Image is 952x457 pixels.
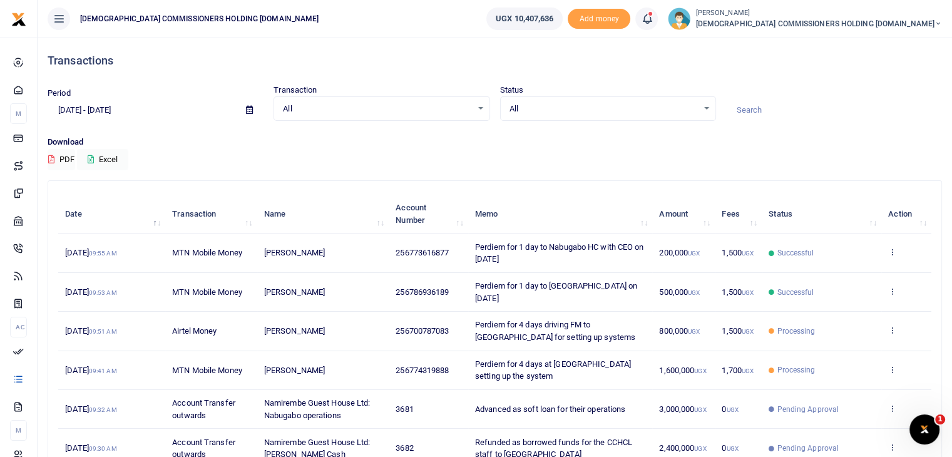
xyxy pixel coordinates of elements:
[722,248,754,257] span: 1,500
[264,248,325,257] span: [PERSON_NAME]
[475,242,643,264] span: Perdiem for 1 day to Nabugabo HC with CEO on [DATE]
[509,103,698,115] span: All
[726,406,738,413] small: UGX
[694,367,706,374] small: UGX
[568,9,630,29] span: Add money
[65,287,116,297] span: [DATE]
[659,326,700,336] span: 800,000
[257,195,389,234] th: Name: activate to sort column ascending
[777,247,814,259] span: Successful
[89,250,117,257] small: 09:55 AM
[722,443,738,453] span: 0
[762,195,881,234] th: Status: activate to sort column ascending
[89,445,117,452] small: 09:30 AM
[742,289,754,296] small: UGX
[264,398,371,420] span: Namirembe Guest House Ltd: Nabugabo operations
[475,281,637,303] span: Perdiem for 1 day to [GEOGRAPHIC_DATA] on [DATE]
[659,443,706,453] span: 2,400,000
[396,287,449,297] span: 256786936189
[881,195,931,234] th: Action: activate to sort column ascending
[468,195,652,234] th: Memo: activate to sort column ascending
[77,149,128,170] button: Excel
[10,420,27,441] li: M
[75,13,324,24] span: [DEMOGRAPHIC_DATA] COMMISSIONERS HOLDING [DOMAIN_NAME]
[742,328,754,335] small: UGX
[172,398,235,420] span: Account Transfer outwards
[475,359,631,381] span: Perdiem for 4 days at [GEOGRAPHIC_DATA] setting up the system
[652,195,715,234] th: Amount: activate to sort column ascending
[695,18,942,29] span: [DEMOGRAPHIC_DATA] COMMISSIONERS HOLDING [DOMAIN_NAME]
[777,404,839,415] span: Pending Approval
[89,328,117,335] small: 09:51 AM
[777,287,814,298] span: Successful
[688,250,700,257] small: UGX
[396,248,449,257] span: 256773616877
[58,195,165,234] th: Date: activate to sort column descending
[668,8,942,30] a: profile-user [PERSON_NAME] [DEMOGRAPHIC_DATA] COMMISSIONERS HOLDING [DOMAIN_NAME]
[496,13,553,25] span: UGX 10,407,636
[715,195,762,234] th: Fees: activate to sort column ascending
[688,328,700,335] small: UGX
[909,414,939,444] iframe: Intercom live chat
[396,366,449,375] span: 256774319888
[65,443,116,453] span: [DATE]
[172,366,242,375] span: MTN Mobile Money
[694,445,706,452] small: UGX
[172,248,242,257] span: MTN Mobile Money
[264,287,325,297] span: [PERSON_NAME]
[726,445,738,452] small: UGX
[481,8,568,30] li: Wallet ballance
[48,87,71,100] label: Period
[722,287,754,297] span: 1,500
[172,287,242,297] span: MTN Mobile Money
[500,84,524,96] label: Status
[264,366,325,375] span: [PERSON_NAME]
[48,136,942,149] p: Download
[65,248,116,257] span: [DATE]
[89,289,117,296] small: 09:53 AM
[568,13,630,23] a: Add money
[283,103,471,115] span: All
[742,250,754,257] small: UGX
[659,287,700,297] span: 500,000
[89,367,117,374] small: 09:41 AM
[65,326,116,336] span: [DATE]
[172,326,217,336] span: Airtel Money
[10,103,27,124] li: M
[722,326,754,336] span: 1,500
[264,326,325,336] span: [PERSON_NAME]
[396,404,413,414] span: 3681
[722,404,738,414] span: 0
[10,317,27,337] li: Ac
[274,84,317,96] label: Transaction
[659,248,700,257] span: 200,000
[11,12,26,27] img: logo-small
[486,8,563,30] a: UGX 10,407,636
[726,100,942,121] input: Search
[389,195,468,234] th: Account Number: activate to sort column ascending
[694,406,706,413] small: UGX
[659,366,706,375] span: 1,600,000
[742,367,754,374] small: UGX
[688,289,700,296] small: UGX
[568,9,630,29] li: Toup your wallet
[668,8,690,30] img: profile-user
[695,8,942,19] small: [PERSON_NAME]
[777,443,839,454] span: Pending Approval
[475,404,625,414] span: Advanced as soft loan for their operations
[659,404,706,414] span: 3,000,000
[48,149,75,170] button: PDF
[89,406,117,413] small: 09:32 AM
[65,404,116,414] span: [DATE]
[722,366,754,375] span: 1,700
[475,320,635,342] span: Perdiem for 4 days driving FM to [GEOGRAPHIC_DATA] for setting up systems
[777,364,815,376] span: Processing
[48,100,236,121] input: select period
[935,414,945,424] span: 1
[396,326,449,336] span: 256700787083
[11,14,26,23] a: logo-small logo-large logo-large
[65,366,116,375] span: [DATE]
[165,195,257,234] th: Transaction: activate to sort column ascending
[777,326,815,337] span: Processing
[48,54,942,68] h4: Transactions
